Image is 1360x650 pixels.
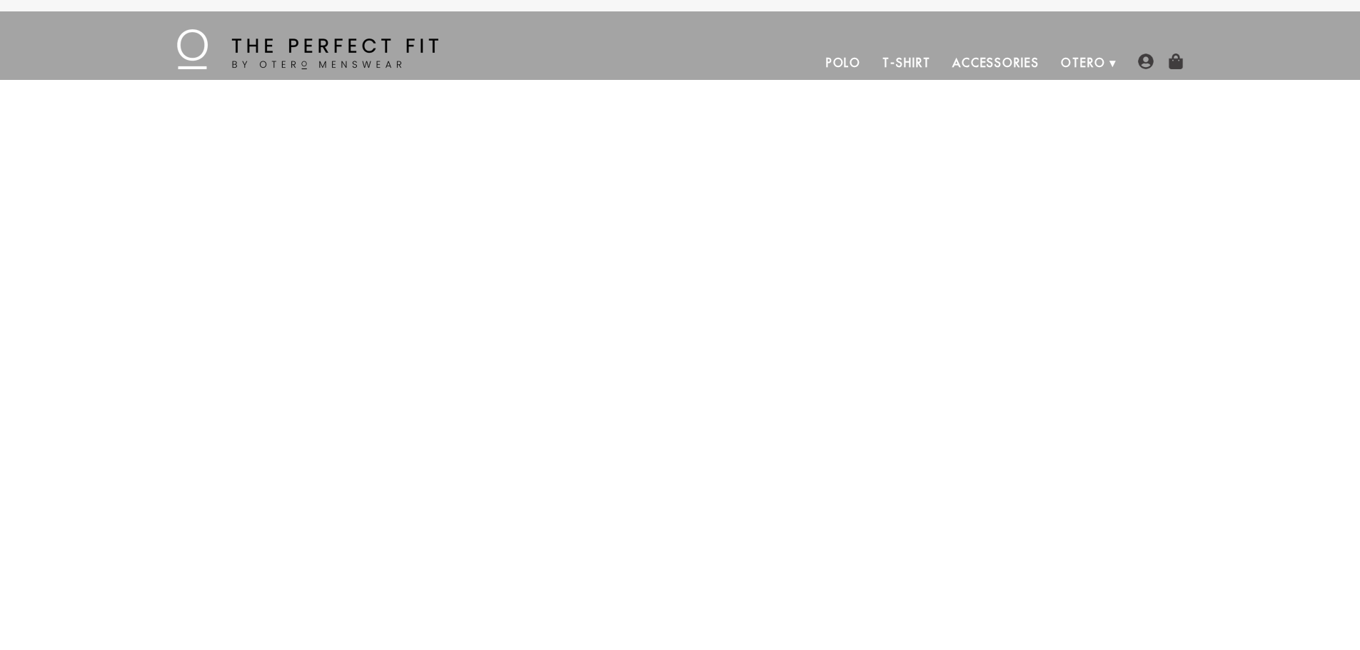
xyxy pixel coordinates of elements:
img: user-account-icon.png [1138,54,1154,69]
a: Polo [815,46,872,80]
img: shopping-bag-icon.png [1168,54,1184,69]
a: Otero [1050,46,1117,80]
a: Accessories [942,46,1050,80]
img: The Perfect Fit - by Otero Menswear - Logo [177,29,438,69]
a: T-Shirt [872,46,941,80]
